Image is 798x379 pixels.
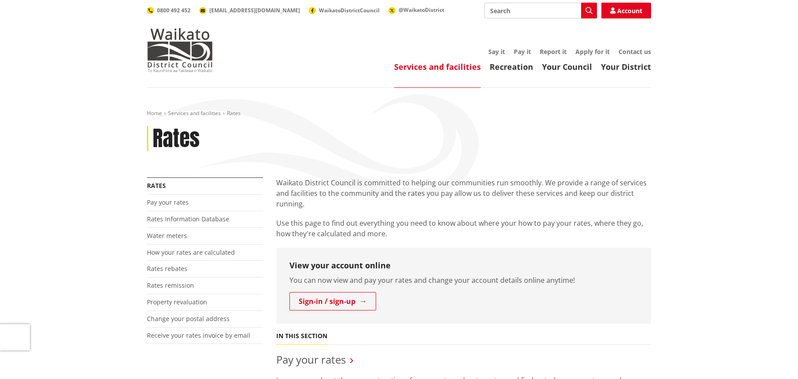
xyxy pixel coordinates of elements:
[601,61,651,72] a: Your District
[227,109,241,117] span: Rates
[276,177,651,209] p: Waikato District Council is committed to helping our communities run smoothly. We provide a range...
[147,314,230,323] a: Change your postal address
[289,292,376,310] a: Sign-in / sign-up
[168,109,221,117] a: Services and facilities
[147,7,190,14] a: 0800 492 452
[276,352,346,367] a: Pay your rates
[276,218,651,239] p: Use this page to find out everything you need to know about where your how to pay your rates, whe...
[147,198,189,206] a: Pay your rates
[490,61,533,72] a: Recreation
[394,61,481,72] a: Services and facilities
[514,47,531,56] a: Pay it
[575,47,610,56] a: Apply for it
[319,7,380,14] span: WaikatoDistrictCouncil
[147,231,187,240] a: Water meters
[147,298,207,306] a: Property revaluation
[399,6,444,14] span: @WaikatoDistrict
[309,7,380,14] a: WaikatoDistrictCouncil
[289,261,638,271] h3: View your account online
[153,126,200,152] h1: Rates
[147,109,162,117] a: Home
[289,275,638,285] p: You can now view and pay your rates and change your account details online anytime!
[147,110,651,117] nav: breadcrumb
[388,6,444,14] a: @WaikatoDistrict
[199,7,300,14] a: [EMAIL_ADDRESS][DOMAIN_NAME]
[147,281,194,289] a: Rates remission
[147,248,235,256] a: How your rates are calculated
[209,7,300,14] span: [EMAIL_ADDRESS][DOMAIN_NAME]
[147,264,187,273] a: Rates rebates
[276,332,327,340] h5: In this section
[488,47,505,56] a: Say it
[147,215,229,223] a: Rates Information Database
[542,61,592,72] a: Your Council
[147,331,250,339] a: Receive your rates invoice by email
[484,3,597,18] input: Search input
[147,181,166,190] a: Rates
[601,3,651,18] a: Account
[147,28,213,72] img: Waikato District Council - Te Kaunihera aa Takiwaa o Waikato
[619,47,651,56] a: Contact us
[540,47,567,56] a: Report it
[157,7,190,14] span: 0800 492 452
